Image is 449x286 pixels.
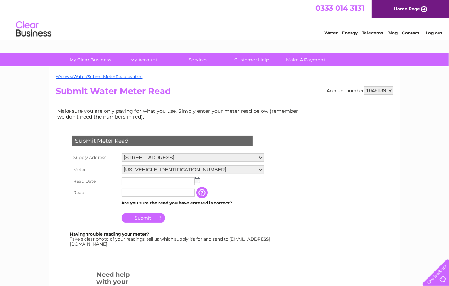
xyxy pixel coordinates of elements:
th: Supply Address [70,152,120,164]
div: Submit Meter Read [72,136,253,146]
a: ~/Views/Water/SubmitMeterRead.cshtml [56,74,143,79]
div: Account number [327,86,393,95]
a: My Account [115,53,173,66]
td: Are you sure the read you have entered is correct? [120,198,266,208]
a: Make A Payment [276,53,335,66]
a: Water [324,30,338,35]
a: 0333 014 3131 [315,4,364,12]
input: Information [196,187,209,198]
a: My Clear Business [61,53,119,66]
a: Services [169,53,227,66]
a: Telecoms [362,30,383,35]
th: Meter [70,164,120,176]
td: Make sure you are only paying for what you use. Simply enter your meter read below (remember we d... [56,106,304,121]
b: Having trouble reading your meter? [70,231,150,237]
th: Read Date [70,176,120,187]
a: Blog [387,30,398,35]
a: Customer Help [223,53,281,66]
a: Contact [402,30,419,35]
a: Energy [342,30,358,35]
div: Clear Business is a trading name of Verastar Limited (registered in [GEOGRAPHIC_DATA] No. 3667643... [57,4,392,34]
a: Log out [426,30,442,35]
img: ... [195,177,200,183]
img: logo.png [16,18,52,40]
h2: Submit Water Meter Read [56,86,393,100]
div: Take a clear photo of your readings, tell us which supply it's for and send to [EMAIL_ADDRESS][DO... [70,232,271,246]
th: Read [70,187,120,198]
input: Submit [122,213,165,223]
